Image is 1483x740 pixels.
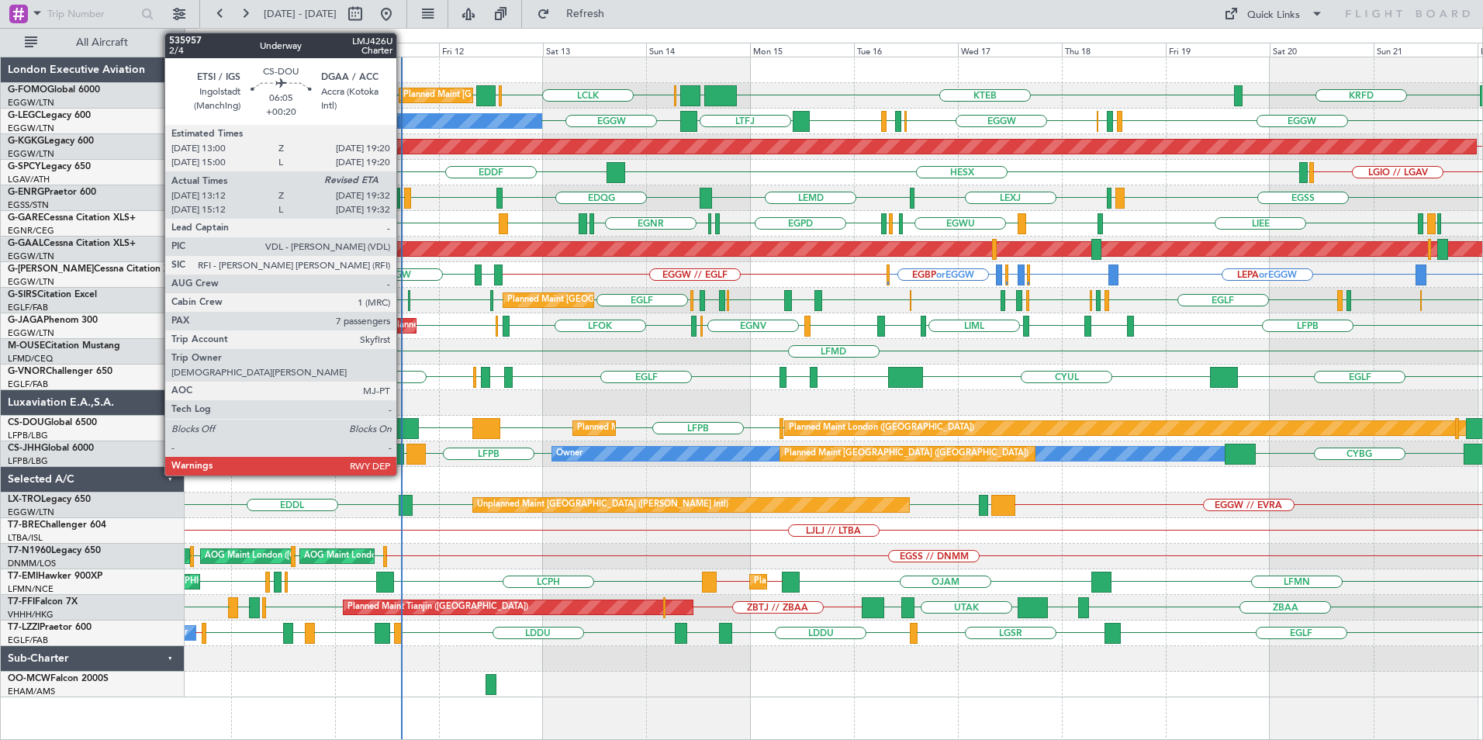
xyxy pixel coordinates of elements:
a: VHHH/HKG [8,609,54,621]
span: G-SPCY [8,162,41,171]
div: Planned Maint [GEOGRAPHIC_DATA] ([GEOGRAPHIC_DATA]) [784,442,1028,465]
span: G-FOMO [8,85,47,95]
div: Planned Maint London ([GEOGRAPHIC_DATA]) [789,417,974,440]
span: G-KGKG [8,137,44,146]
a: EGGW/LTN [8,276,54,288]
span: G-VNOR [8,367,46,376]
a: T7-FFIFalcon 7X [8,597,78,607]
span: CS-DOU [8,418,44,427]
a: G-[PERSON_NAME]Cessna Citation XLS [8,265,180,274]
a: EGLF/FAB [8,379,48,390]
div: Tue 16 [854,43,958,57]
a: EGLF/FAB [8,302,48,313]
span: CS-JHH [8,444,41,453]
span: G-[PERSON_NAME] [8,265,94,274]
a: T7-N1960Legacy 650 [8,546,101,555]
a: EGNR/CEG [8,225,54,237]
a: EGGW/LTN [8,97,54,109]
div: Planned Maint Tianjin ([GEOGRAPHIC_DATA]) [347,596,528,619]
a: CS-JHHGlobal 6000 [8,444,94,453]
a: EGGW/LTN [8,507,54,518]
a: OO-MCWFalcon 2000S [8,674,109,683]
button: All Aircraft [17,30,168,55]
a: EGGW/LTN [8,251,54,262]
div: Owner [339,109,365,133]
a: G-VNORChallenger 650 [8,367,112,376]
span: [DATE] - [DATE] [264,7,337,21]
div: Planned Maint [GEOGRAPHIC_DATA] ([GEOGRAPHIC_DATA]) [403,84,648,107]
input: Trip Number [47,2,137,26]
div: Thu 18 [1062,43,1166,57]
span: T7-N1960 [8,546,51,555]
a: CS-DOUGlobal 6500 [8,418,97,427]
div: Planned Maint [GEOGRAPHIC_DATA] [754,570,902,593]
a: G-GARECessna Citation XLS+ [8,213,136,223]
span: G-GARE [8,213,43,223]
a: LX-TROLegacy 650 [8,495,91,504]
a: LFMN/NCE [8,583,54,595]
a: G-LEGCLegacy 600 [8,111,91,120]
a: M-OUSECitation Mustang [8,341,120,351]
a: G-SPCYLegacy 650 [8,162,91,171]
a: G-KGKGLegacy 600 [8,137,94,146]
div: Quick Links [1247,8,1300,23]
a: LTBA/ISL [8,532,43,544]
button: Refresh [530,2,623,26]
span: G-LEGC [8,111,41,120]
div: Mon 15 [750,43,854,57]
span: OO-MCW [8,674,50,683]
a: T7-LZZIPraetor 600 [8,623,92,632]
div: Unplanned Maint [GEOGRAPHIC_DATA] ([PERSON_NAME] Intl) [477,493,728,517]
a: G-ENRGPraetor 600 [8,188,96,197]
a: EGGW/LTN [8,123,54,134]
span: G-ENRG [8,188,44,197]
div: Fri 12 [439,43,543,57]
a: EGGW/LTN [8,148,54,160]
div: [DATE] [188,31,214,44]
a: LGAV/ATH [8,174,50,185]
span: G-GAAL [8,239,43,248]
div: Sat 13 [543,43,647,57]
span: G-SIRS [8,290,37,299]
span: T7-EMI [8,572,38,581]
span: T7-FFI [8,597,35,607]
div: Owner [556,442,582,465]
a: G-JAGAPhenom 300 [8,316,98,325]
a: LFPB/LBG [8,430,48,441]
span: LX-TRO [8,495,41,504]
div: Sun 21 [1374,43,1478,57]
a: EGLF/FAB [8,635,48,646]
div: Sun 14 [646,43,750,57]
button: Quick Links [1216,2,1331,26]
a: EHAM/AMS [8,686,55,697]
div: Planned Maint [GEOGRAPHIC_DATA] ([GEOGRAPHIC_DATA]) [577,417,821,440]
a: G-SIRSCitation Excel [8,290,97,299]
div: Planned Maint [GEOGRAPHIC_DATA] ([GEOGRAPHIC_DATA]) [392,314,636,337]
a: EGSS/STN [8,199,49,211]
a: LFPB/LBG [8,455,48,467]
div: Thu 11 [335,43,439,57]
span: M-OUSE [8,341,45,351]
div: AOG Maint London ([GEOGRAPHIC_DATA]) [205,545,379,568]
div: Planned Maint [GEOGRAPHIC_DATA] ([GEOGRAPHIC_DATA]) [313,263,557,286]
div: Sat 20 [1270,43,1374,57]
div: Fri 19 [1166,43,1270,57]
a: T7-EMIHawker 900XP [8,572,102,581]
div: Wed 17 [958,43,1062,57]
div: Unplanned Maint [GEOGRAPHIC_DATA] ([PERSON_NAME] Intl) [159,161,410,184]
div: Planned Maint [GEOGRAPHIC_DATA] ([GEOGRAPHIC_DATA]) [507,289,752,312]
a: T7-BREChallenger 604 [8,520,106,530]
span: T7-LZZI [8,623,40,632]
span: G-JAGA [8,316,43,325]
a: G-GAALCessna Citation XLS+ [8,239,136,248]
div: Wed 10 [231,43,335,57]
a: EGGW/LTN [8,327,54,339]
a: DNMM/LOS [8,558,56,569]
a: G-FOMOGlobal 6000 [8,85,100,95]
span: Refresh [553,9,618,19]
div: AOG Maint London ([GEOGRAPHIC_DATA]) [304,545,478,568]
a: LFMD/CEQ [8,353,53,365]
div: AOG Maint [PERSON_NAME] [282,289,400,312]
span: All Aircraft [40,37,164,48]
span: T7-BRE [8,520,40,530]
